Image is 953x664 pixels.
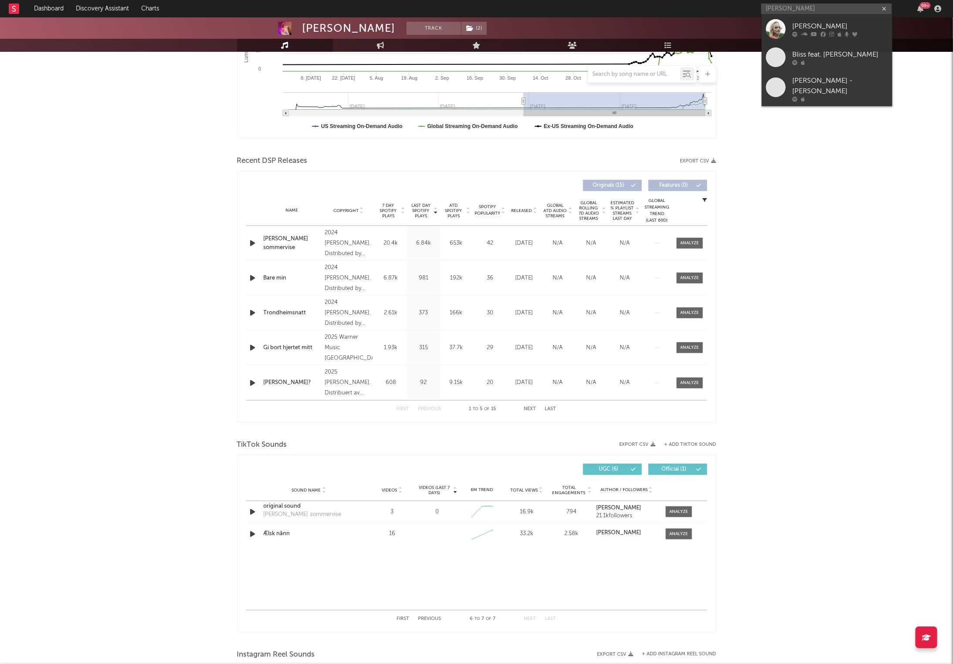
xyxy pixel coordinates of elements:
[577,200,601,221] span: Global Rolling 7D Audio Streams
[543,378,573,387] div: N/A
[665,442,716,447] button: + Add TikTok Sound
[577,344,606,352] div: N/A
[418,407,441,411] button: Previous
[577,378,606,387] div: N/A
[442,378,471,387] div: 9.15k
[461,487,502,493] div: 6M Trend
[610,274,640,283] div: N/A
[648,464,707,475] button: Official(1)
[486,617,491,621] span: of
[410,378,438,387] div: 92
[543,274,573,283] div: N/A
[544,123,634,129] text: Ex-US Streaming On-Demand Audio
[377,309,405,317] div: 2.61k
[442,203,465,219] span: ATD Spotify Plays
[410,274,438,283] div: 981
[577,274,606,283] div: N/A
[237,650,315,660] span: Instagram Reel Sounds
[610,378,640,387] div: N/A
[510,488,538,493] span: Total Views
[382,488,397,493] span: Videos
[442,309,471,317] div: 166k
[510,344,539,352] div: [DATE]
[377,239,405,248] div: 20.4k
[512,208,532,213] span: Released
[792,21,888,31] div: [PERSON_NAME]
[596,513,657,519] div: 21.1k followers
[325,332,372,364] div: 2025 Warner Music [GEOGRAPHIC_DATA]
[654,467,694,472] span: Official ( 1 )
[596,530,641,536] strong: [PERSON_NAME]
[410,239,438,248] div: 6.84k
[264,529,355,538] a: Ælsk nånn
[372,508,413,516] div: 3
[596,505,657,511] a: [PERSON_NAME]
[506,508,547,516] div: 16.9k
[545,617,556,621] button: Last
[264,344,321,352] a: Gi bort hjertet mitt
[321,123,403,129] text: US Streaming On-Demand Audio
[410,203,433,219] span: Last Day Spotify Plays
[656,442,716,447] button: + Add TikTok Sound
[597,652,634,657] button: Export CSV
[459,404,507,415] div: 1 5 15
[475,617,480,621] span: to
[577,309,606,317] div: N/A
[543,203,567,219] span: Global ATD Audio Streams
[510,309,539,317] div: [DATE]
[237,440,287,450] span: TikTok Sounds
[792,49,888,60] div: Bliss feat. [PERSON_NAME]
[761,3,892,14] input: Search for artists
[510,378,539,387] div: [DATE]
[410,309,438,317] div: 373
[917,5,923,12] button: 99+
[762,71,892,106] a: [PERSON_NAME] - [PERSON_NAME]
[543,309,573,317] div: N/A
[545,407,556,411] button: Last
[264,378,321,387] div: [PERSON_NAME]?
[442,344,471,352] div: 37.7k
[588,71,680,78] input: Search by song name or URL
[596,530,657,536] a: [PERSON_NAME]
[264,502,355,511] a: original sound
[461,22,487,35] button: (2)
[325,228,372,259] div: 2024 [PERSON_NAME]. Distributed by ADA Nordic - A division of Warner Music Group
[524,407,536,411] button: Next
[506,529,547,538] div: 33.2k
[475,344,505,352] div: 29
[397,407,410,411] button: First
[397,617,410,621] button: First
[762,15,892,43] a: [PERSON_NAME]
[461,22,487,35] span: ( 2 )
[377,274,405,283] div: 6.87k
[680,158,716,164] button: Export CSV
[589,467,629,472] span: UGC ( 6 )
[264,309,321,317] div: Trondheimsnatt
[654,183,694,188] span: Features ( 0 )
[435,508,439,516] div: 0
[485,407,490,411] span: of
[264,207,321,214] div: Name
[610,200,634,221] span: Estimated % Playlist Streams Last Day
[648,180,707,191] button: Features(0)
[427,123,518,129] text: Global Streaming On-Demand Audio
[642,652,716,657] button: + Add Instagram Reel Sound
[475,274,505,283] div: 36
[302,22,396,35] div: [PERSON_NAME]
[600,487,648,493] span: Author / Followers
[377,344,405,352] div: 1.93k
[551,529,592,538] div: 2.58k
[264,510,342,519] div: [PERSON_NAME] sommervise
[475,309,505,317] div: 30
[920,2,931,9] div: 99 +
[243,7,249,62] text: Luminate Daily Streams
[377,378,405,387] div: 608
[644,198,670,224] div: Global Streaming Trend (Last 60D)
[264,274,321,283] div: Bare min
[620,442,656,447] button: Export CSV
[473,407,478,411] span: to
[475,239,505,248] div: 42
[459,614,507,624] div: 6 7 7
